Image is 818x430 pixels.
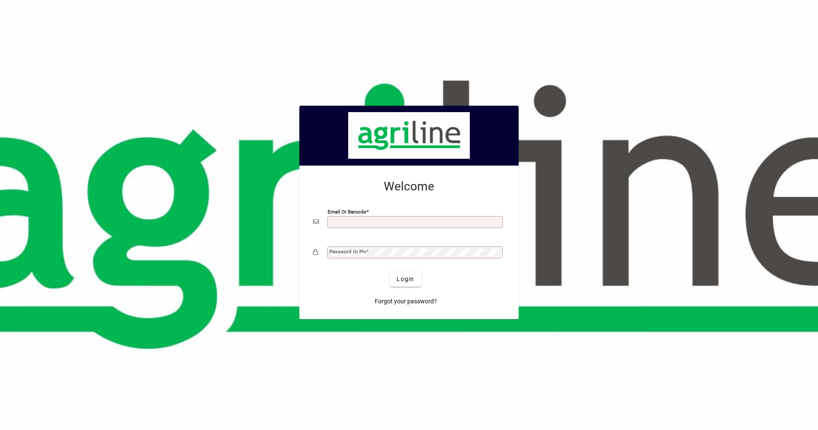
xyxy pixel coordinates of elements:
[390,271,421,287] button: Login
[328,209,366,215] mat-label: Email or Barcode
[329,249,366,255] mat-label: Password or Pin
[371,294,440,309] a: Forgot your password?
[313,179,505,194] h2: Welcome
[375,297,437,306] span: Forgot your password?
[397,275,414,284] span: Login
